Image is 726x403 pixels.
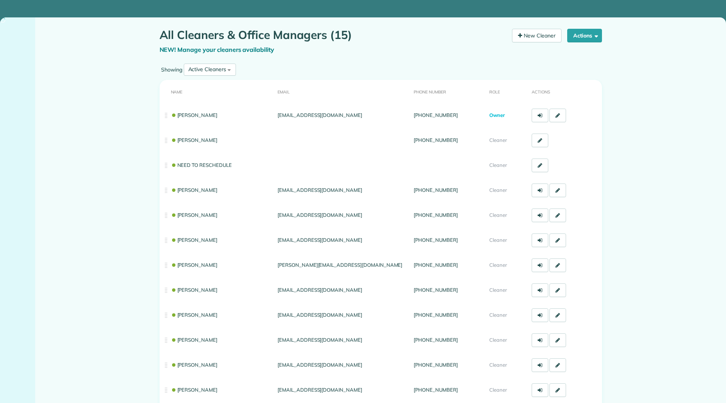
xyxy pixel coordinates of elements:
a: [PERSON_NAME] [171,312,218,318]
button: Actions [567,29,602,42]
a: NEED TO RESCHEDULE [171,162,232,168]
td: [EMAIL_ADDRESS][DOMAIN_NAME] [275,278,411,303]
span: Cleaner [489,362,507,368]
span: Cleaner [489,387,507,393]
a: New Cleaner [512,29,562,42]
a: [PHONE_NUMBER] [414,137,458,143]
a: [PERSON_NAME] [171,262,218,268]
th: Name [160,80,275,103]
th: Email [275,80,411,103]
a: [PERSON_NAME] [171,337,218,343]
span: Cleaner [489,237,507,243]
span: Owner [489,112,505,118]
td: [EMAIL_ADDRESS][DOMAIN_NAME] [275,378,411,403]
a: [PHONE_NUMBER] [414,112,458,118]
a: [PERSON_NAME] [171,362,218,368]
span: Cleaner [489,212,507,218]
td: [EMAIL_ADDRESS][DOMAIN_NAME] [275,303,411,328]
td: [EMAIL_ADDRESS][DOMAIN_NAME] [275,203,411,228]
div: Active Cleaners [188,65,226,73]
a: [PHONE_NUMBER] [414,287,458,293]
th: Phone number [411,80,486,103]
span: Cleaner [489,262,507,268]
a: [PHONE_NUMBER] [414,312,458,318]
th: Role [486,80,529,103]
td: [EMAIL_ADDRESS][DOMAIN_NAME] [275,328,411,353]
a: NEW! Manage your cleaners availability [160,46,275,53]
a: [PHONE_NUMBER] [414,337,458,343]
td: [EMAIL_ADDRESS][DOMAIN_NAME] [275,353,411,378]
span: Cleaner [489,137,507,143]
a: [PERSON_NAME] [171,112,218,118]
a: [PERSON_NAME] [171,137,218,143]
td: [PERSON_NAME][EMAIL_ADDRESS][DOMAIN_NAME] [275,253,411,278]
span: Cleaner [489,337,507,343]
span: Cleaner [489,287,507,293]
a: [PHONE_NUMBER] [414,262,458,268]
a: [PERSON_NAME] [171,287,218,293]
a: [PHONE_NUMBER] [414,387,458,393]
span: Cleaner [489,312,507,318]
a: [PERSON_NAME] [171,212,218,218]
td: [EMAIL_ADDRESS][DOMAIN_NAME] [275,228,411,253]
a: [PERSON_NAME] [171,187,218,193]
label: Showing [160,66,184,73]
td: [EMAIL_ADDRESS][DOMAIN_NAME] [275,178,411,203]
td: [EMAIL_ADDRESS][DOMAIN_NAME] [275,103,411,128]
a: [PHONE_NUMBER] [414,212,458,218]
a: [PHONE_NUMBER] [414,187,458,193]
h1: All Cleaners & Office Managers (15) [160,29,507,41]
a: [PERSON_NAME] [171,237,218,243]
span: Cleaner [489,162,507,168]
span: Cleaner [489,187,507,193]
th: Actions [529,80,602,103]
a: [PERSON_NAME] [171,387,218,393]
a: [PHONE_NUMBER] [414,362,458,368]
a: [PHONE_NUMBER] [414,237,458,243]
